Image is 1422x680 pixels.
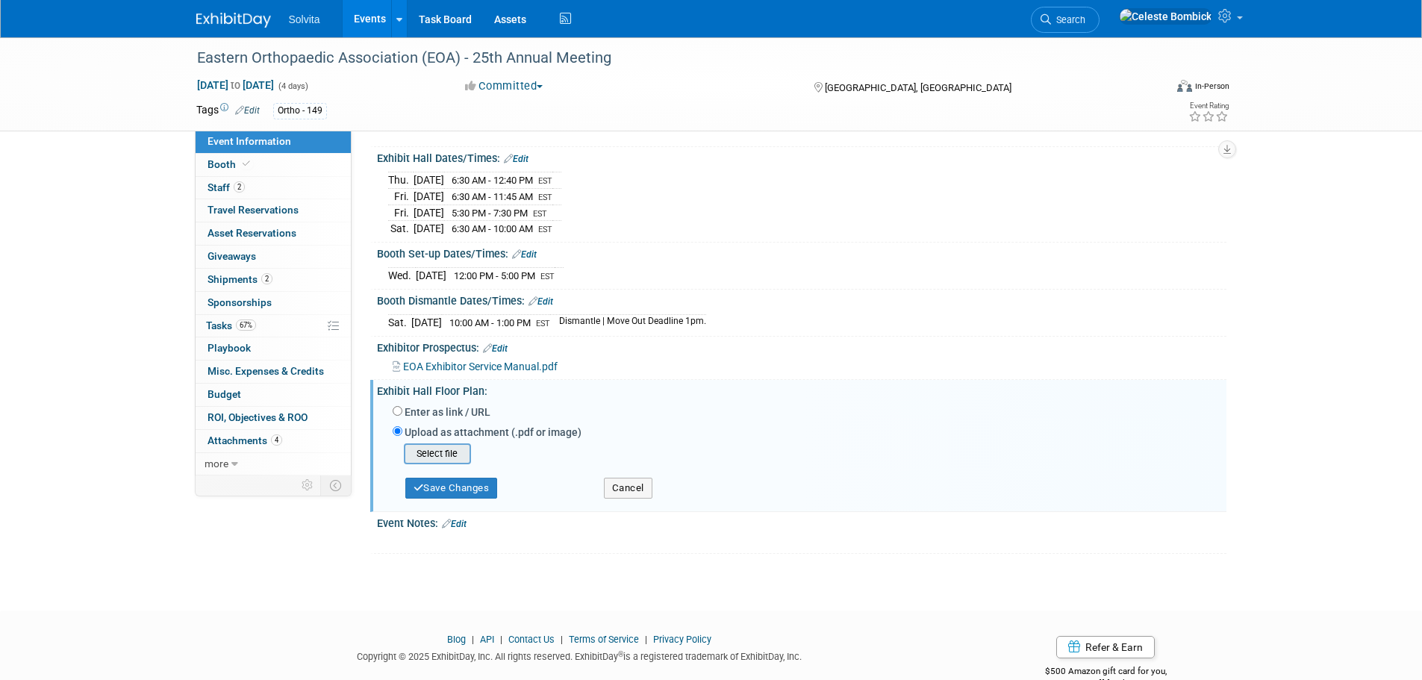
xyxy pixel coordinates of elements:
[416,268,446,284] td: [DATE]
[277,81,308,91] span: (4 days)
[536,319,550,328] span: EST
[261,273,272,284] span: 2
[1031,7,1100,33] a: Search
[512,249,537,260] a: Edit
[196,177,351,199] a: Staff2
[208,365,324,377] span: Misc. Expenses & Credits
[196,407,351,429] a: ROI, Objectives & ROO
[653,634,711,645] a: Privacy Policy
[442,519,467,529] a: Edit
[496,634,506,645] span: |
[618,650,623,658] sup: ®
[1119,8,1212,25] img: Celeste Bombick
[271,434,282,446] span: 4
[405,478,498,499] button: Save Changes
[196,154,351,176] a: Booth
[273,103,327,119] div: Ortho - 149
[206,319,256,331] span: Tasks
[528,296,553,307] a: Edit
[196,337,351,360] a: Playbook
[208,227,296,239] span: Asset Reservations
[208,296,272,308] span: Sponsorships
[533,209,547,219] span: EST
[196,646,964,664] div: Copyright © 2025 ExhibitDay, Inc. All rights reserved. ExhibitDay is a registered trademark of Ex...
[454,270,535,281] span: 12:00 PM - 5:00 PM
[388,315,411,331] td: Sat.
[196,430,351,452] a: Attachments4
[192,45,1142,72] div: Eastern Orthopaedic Association (EOA) - 25th Annual Meeting
[377,243,1226,262] div: Booth Set-up Dates/Times:
[196,131,351,153] a: Event Information
[388,172,414,189] td: Thu.
[540,272,555,281] span: EST
[377,380,1226,399] div: Exhibit Hall Floor Plan:
[377,512,1226,531] div: Event Notes:
[208,158,253,170] span: Booth
[228,79,243,91] span: to
[414,172,444,189] td: [DATE]
[377,147,1226,166] div: Exhibit Hall Dates/Times:
[480,634,494,645] a: API
[1188,102,1229,110] div: Event Rating
[196,222,351,245] a: Asset Reservations
[604,478,652,499] button: Cancel
[196,13,271,28] img: ExhibitDay
[196,78,275,92] span: [DATE] [DATE]
[538,225,552,234] span: EST
[538,176,552,186] span: EST
[205,458,228,470] span: more
[452,208,528,219] span: 5:30 PM - 7:30 PM
[208,273,272,285] span: Shipments
[196,361,351,383] a: Misc. Expenses & Credits
[289,13,320,25] span: Solvita
[449,317,531,328] span: 10:00 AM - 1:00 PM
[468,634,478,645] span: |
[196,384,351,406] a: Budget
[377,290,1226,309] div: Booth Dismantle Dates/Times:
[557,634,567,645] span: |
[403,361,558,372] span: EOA Exhibitor Service Manual.pdf
[295,475,321,495] td: Personalize Event Tab Strip
[208,411,308,423] span: ROI, Objectives & ROO
[538,193,552,202] span: EST
[320,475,351,495] td: Toggle Event Tabs
[243,160,250,168] i: Booth reservation complete
[508,634,555,645] a: Contact Us
[208,204,299,216] span: Travel Reservations
[208,250,256,262] span: Giveaways
[208,342,251,354] span: Playbook
[377,337,1226,356] div: Exhibitor Prospectus:
[388,221,414,237] td: Sat.
[208,135,291,147] span: Event Information
[452,223,533,234] span: 6:30 AM - 10:00 AM
[569,634,639,645] a: Terms of Service
[208,388,241,400] span: Budget
[550,315,706,331] td: Dismantle | Move Out Deadline 1pm.
[452,191,533,202] span: 6:30 AM - 11:45 AM
[196,453,351,475] a: more
[196,269,351,291] a: Shipments2
[1076,78,1230,100] div: Event Format
[235,105,260,116] a: Edit
[196,292,351,314] a: Sponsorships
[236,319,256,331] span: 67%
[196,315,351,337] a: Tasks67%
[388,268,416,284] td: Wed.
[452,175,533,186] span: 6:30 AM - 12:40 PM
[208,181,245,193] span: Staff
[1194,81,1229,92] div: In-Person
[411,315,442,331] td: [DATE]
[414,221,444,237] td: [DATE]
[641,634,651,645] span: |
[825,82,1011,93] span: [GEOGRAPHIC_DATA], [GEOGRAPHIC_DATA]
[196,246,351,268] a: Giveaways
[460,78,549,94] button: Committed
[388,189,414,205] td: Fri.
[1177,80,1192,92] img: Format-Inperson.png
[405,425,581,440] label: Upload as attachment (.pdf or image)
[208,434,282,446] span: Attachments
[196,102,260,119] td: Tags
[405,405,490,419] label: Enter as link / URL
[414,189,444,205] td: [DATE]
[1056,636,1155,658] a: Refer & Earn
